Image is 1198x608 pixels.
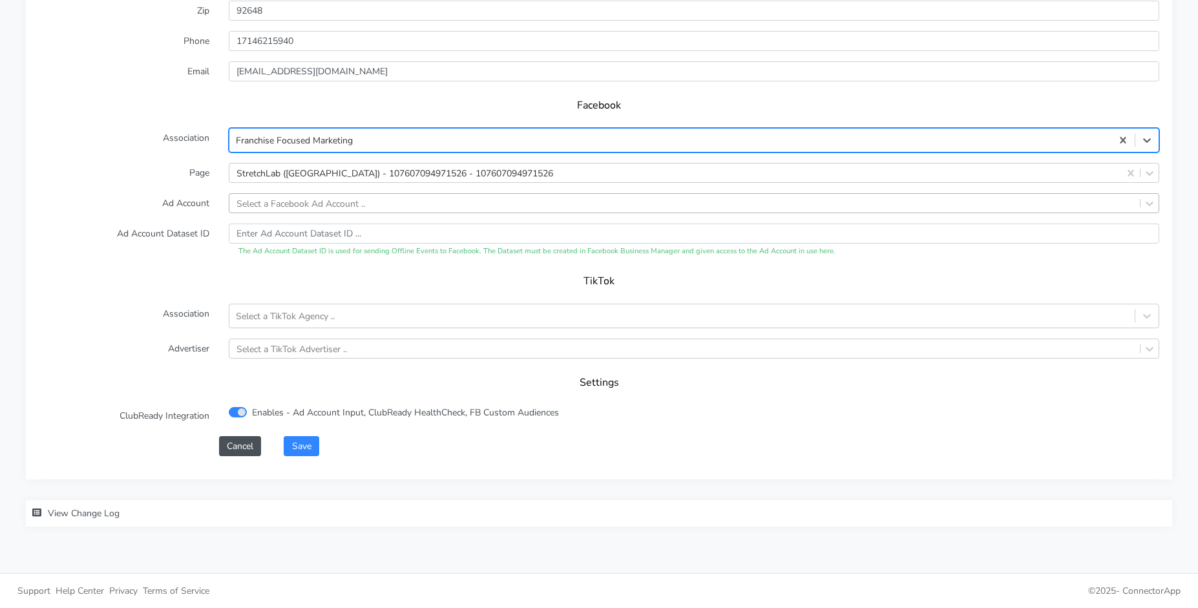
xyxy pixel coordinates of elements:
button: Save [284,436,319,456]
input: Enter phone ... [229,31,1159,51]
div: Select a TikTok Advertiser .. [236,342,347,355]
label: Association [29,304,219,328]
input: Enter Email ... [229,61,1159,81]
h5: TikTok [52,275,1146,288]
h5: Facebook [52,100,1146,112]
label: Ad Account Dataset ID [29,224,219,257]
span: Help Center [56,585,104,597]
button: Cancel [219,436,261,456]
p: © 2025 - [609,584,1181,598]
span: ConnectorApp [1122,585,1181,597]
span: View Change Log [48,507,120,519]
div: StretchLab ([GEOGRAPHIC_DATA]) - 107607094971526 - 107607094971526 [236,166,553,180]
span: Support [17,585,50,597]
label: Email [29,61,219,81]
label: Enables - Ad Account Input, ClubReady HealthCheck, FB Custom Audiences [252,406,559,419]
label: ClubReady Integration [29,406,219,426]
span: Privacy [109,585,138,597]
label: Ad Account [29,193,219,213]
span: Terms of Service [143,585,209,597]
label: Association [29,128,219,152]
label: Page [29,163,219,183]
h5: Settings [52,377,1146,389]
div: The Ad Account Dataset ID is used for sending Offline Events to Facebook. The Dataset must be cre... [229,246,1159,257]
label: Zip [29,1,219,21]
label: Phone [29,31,219,51]
div: Select a TikTok Agency .. [236,309,335,323]
label: Advertiser [29,339,219,359]
input: Enter Ad Account Dataset ID ... [229,224,1159,244]
input: Enter Zip .. [229,1,1159,21]
div: Franchise Focused Marketing [236,134,353,147]
div: Select a Facebook Ad Account .. [236,196,365,210]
